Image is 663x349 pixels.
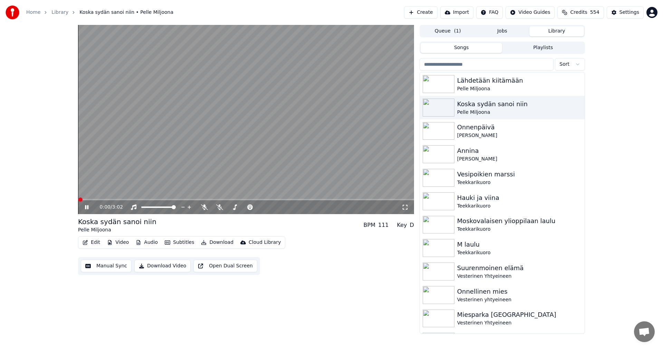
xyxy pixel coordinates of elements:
span: Credits [570,9,587,16]
div: Onnenpäivä [457,122,582,132]
div: Key [397,221,407,229]
div: Avoin keskustelu [634,321,655,342]
button: FAQ [476,6,503,19]
div: BPM [364,221,375,229]
div: Suurenmoinen elämä [457,263,582,273]
div: Moskovalaisen ylioppilaan laulu [457,216,582,226]
div: M laulu [457,240,582,249]
div: Onnellinen mies [457,287,582,296]
div: Pelle Miljoona [457,85,582,92]
button: Import [440,6,473,19]
div: Koska sydän sanoi niin [457,99,582,109]
div: Koska sydän sanoi niin [78,217,156,227]
button: Download [198,238,236,247]
span: 3:02 [112,204,123,211]
button: Video Guides [506,6,555,19]
div: Vesterinen Yhtyeineen [457,273,582,280]
div: Vesipoikien marssi [457,169,582,179]
button: Songs [421,43,502,53]
div: Lähdetään kiitämään [457,76,582,85]
div: Annina [457,146,582,156]
button: Manual Sync [81,260,132,272]
button: Audio [133,238,161,247]
div: Pelle Miljoona [78,227,156,233]
div: 111 [378,221,389,229]
button: Subtitles [162,238,197,247]
div: Hauki ja viina [457,193,582,203]
button: Create [404,6,438,19]
div: Teekkarikuoro [457,226,582,233]
div: Pelle Miljoona [457,109,582,116]
div: [PERSON_NAME] [457,132,582,139]
span: Sort [559,61,569,68]
button: Video [104,238,132,247]
div: Teekkarikuoro [457,249,582,256]
img: youka [6,6,19,19]
a: Library [51,9,68,16]
div: D [410,221,414,229]
div: Cloud Library [249,239,281,246]
a: Home [26,9,40,16]
span: Koska sydän sanoi niin • Pelle Miljoona [79,9,173,16]
button: Settings [607,6,644,19]
div: / [100,204,116,211]
button: Open Dual Screen [193,260,257,272]
div: Vesterinen Yhtyeineen [457,320,582,327]
div: [PERSON_NAME] [457,156,582,163]
button: Edit [80,238,103,247]
nav: breadcrumb [26,9,173,16]
button: Playlists [502,43,584,53]
span: ( 1 ) [454,28,461,35]
div: Vesterinen yhtyeineen [457,296,582,303]
button: Library [529,26,584,36]
button: Credits554 [557,6,604,19]
div: Teekkarikuoro [457,203,582,210]
button: Download Video [134,260,191,272]
span: 554 [590,9,599,16]
div: Miesparka [GEOGRAPHIC_DATA] [457,310,582,320]
button: Queue [421,26,475,36]
span: 0:00 [100,204,110,211]
div: Teekkarikuoro [457,179,582,186]
div: Settings [619,9,639,16]
button: Jobs [475,26,530,36]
